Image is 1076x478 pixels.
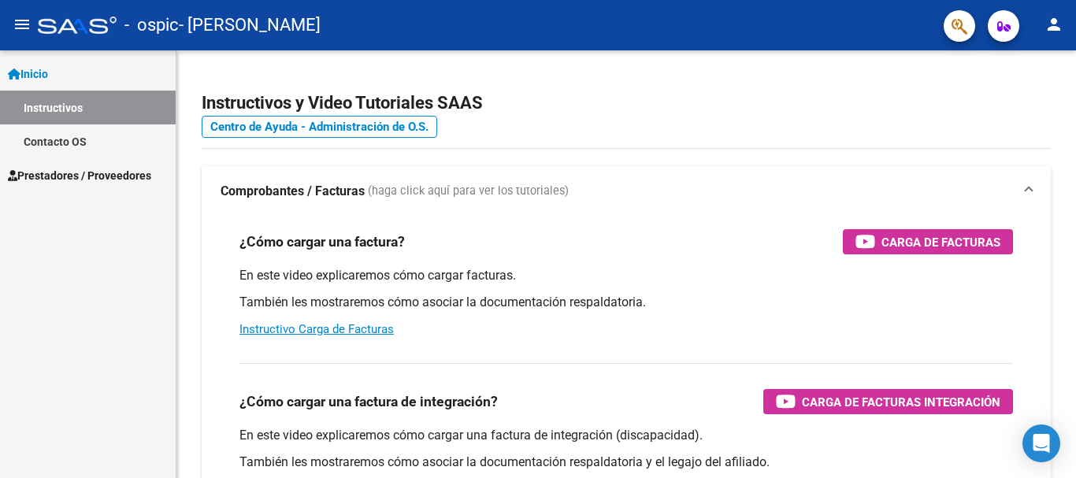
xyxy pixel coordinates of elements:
span: Prestadores / Proveedores [8,167,151,184]
p: En este video explicaremos cómo cargar facturas. [239,267,1013,284]
span: - [PERSON_NAME] [179,8,321,43]
span: Inicio [8,65,48,83]
span: Carga de Facturas [881,232,1000,252]
button: Carga de Facturas Integración [763,389,1013,414]
strong: Comprobantes / Facturas [221,183,365,200]
p: En este video explicaremos cómo cargar una factura de integración (discapacidad). [239,427,1013,444]
h2: Instructivos y Video Tutoriales SAAS [202,88,1051,118]
mat-expansion-panel-header: Comprobantes / Facturas (haga click aquí para ver los tutoriales) [202,166,1051,217]
p: También les mostraremos cómo asociar la documentación respaldatoria y el legajo del afiliado. [239,454,1013,471]
mat-icon: person [1044,15,1063,34]
span: Carga de Facturas Integración [802,392,1000,412]
h3: ¿Cómo cargar una factura de integración? [239,391,498,413]
button: Carga de Facturas [843,229,1013,254]
p: También les mostraremos cómo asociar la documentación respaldatoria. [239,294,1013,311]
span: (haga click aquí para ver los tutoriales) [368,183,569,200]
h3: ¿Cómo cargar una factura? [239,231,405,253]
div: Open Intercom Messenger [1022,424,1060,462]
mat-icon: menu [13,15,32,34]
a: Instructivo Carga de Facturas [239,322,394,336]
span: - ospic [124,8,179,43]
a: Centro de Ayuda - Administración de O.S. [202,116,437,138]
